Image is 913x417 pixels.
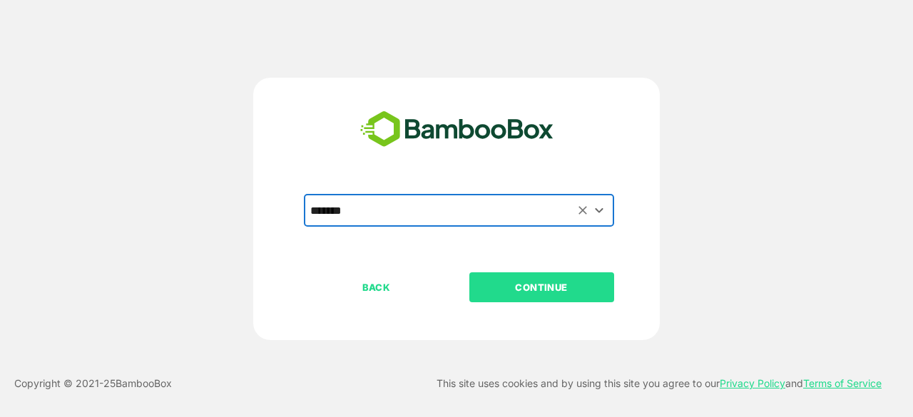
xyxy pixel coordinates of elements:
[590,200,609,220] button: Open
[803,377,882,389] a: Terms of Service
[469,272,614,302] button: CONTINUE
[437,375,882,392] p: This site uses cookies and by using this site you agree to our and
[14,375,172,392] p: Copyright © 2021- 25 BambooBox
[305,279,448,295] p: BACK
[304,272,449,302] button: BACK
[352,106,561,153] img: bamboobox
[470,279,613,295] p: CONTINUE
[720,377,785,389] a: Privacy Policy
[575,202,591,218] button: Clear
